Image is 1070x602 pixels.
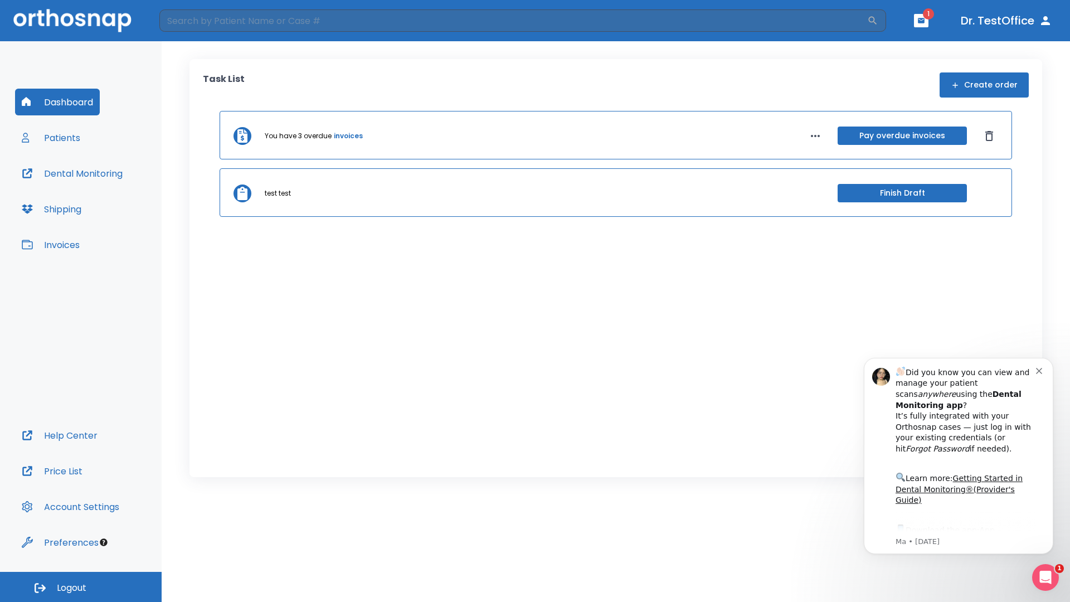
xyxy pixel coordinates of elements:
[838,127,967,145] button: Pay overdue invoices
[1032,564,1059,591] iframe: Intercom live chat
[334,131,363,141] a: invoices
[203,72,245,98] p: Task List
[48,182,189,239] div: Download the app: | ​ Let us know if you need help getting started!
[15,231,86,258] button: Invoices
[15,196,88,222] button: Shipping
[99,537,109,547] div: Tooltip anchor
[265,131,332,141] p: You have 3 overdue
[159,9,867,32] input: Search by Patient Name or Case #
[847,341,1070,572] iframe: Intercom notifications message
[48,196,189,206] p: Message from Ma, sent 1w ago
[15,160,129,187] button: Dental Monitoring
[265,188,291,198] p: test test
[13,9,132,32] img: Orthosnap
[15,124,87,151] button: Patients
[1055,564,1064,573] span: 1
[15,458,89,484] button: Price List
[189,24,198,33] button: Dismiss notification
[940,72,1029,98] button: Create order
[15,529,105,556] button: Preferences
[956,11,1057,31] button: Dr. TestOffice
[923,8,934,20] span: 1
[48,185,148,205] a: App Store
[15,422,104,449] button: Help Center
[980,127,998,145] button: Dismiss
[15,493,126,520] button: Account Settings
[15,89,100,115] button: Dashboard
[57,582,86,594] span: Logout
[838,184,967,202] button: Finish Draft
